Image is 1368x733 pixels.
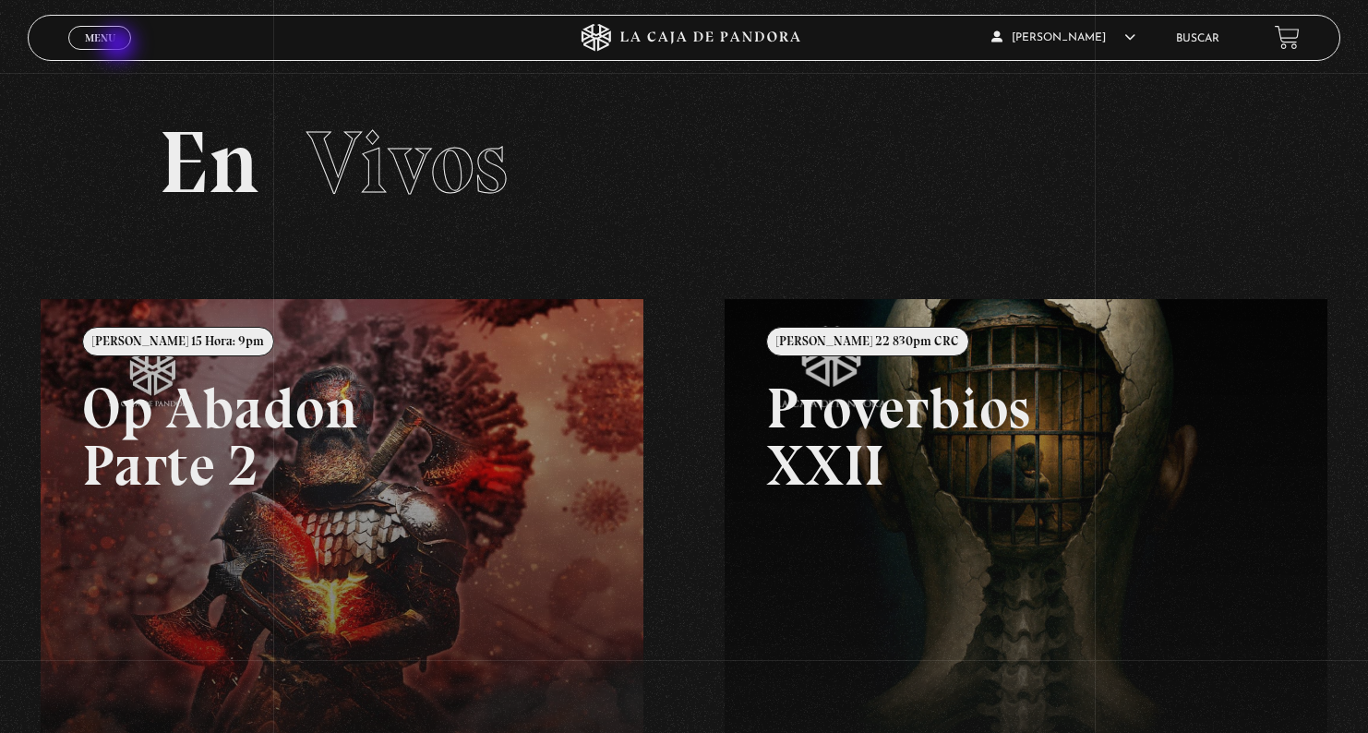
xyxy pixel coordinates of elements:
[78,48,122,61] span: Cerrar
[85,32,115,43] span: Menu
[1275,25,1300,50] a: View your shopping cart
[1176,33,1219,44] a: Buscar
[991,32,1135,43] span: [PERSON_NAME]
[159,119,1209,207] h2: En
[306,110,508,215] span: Vivos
